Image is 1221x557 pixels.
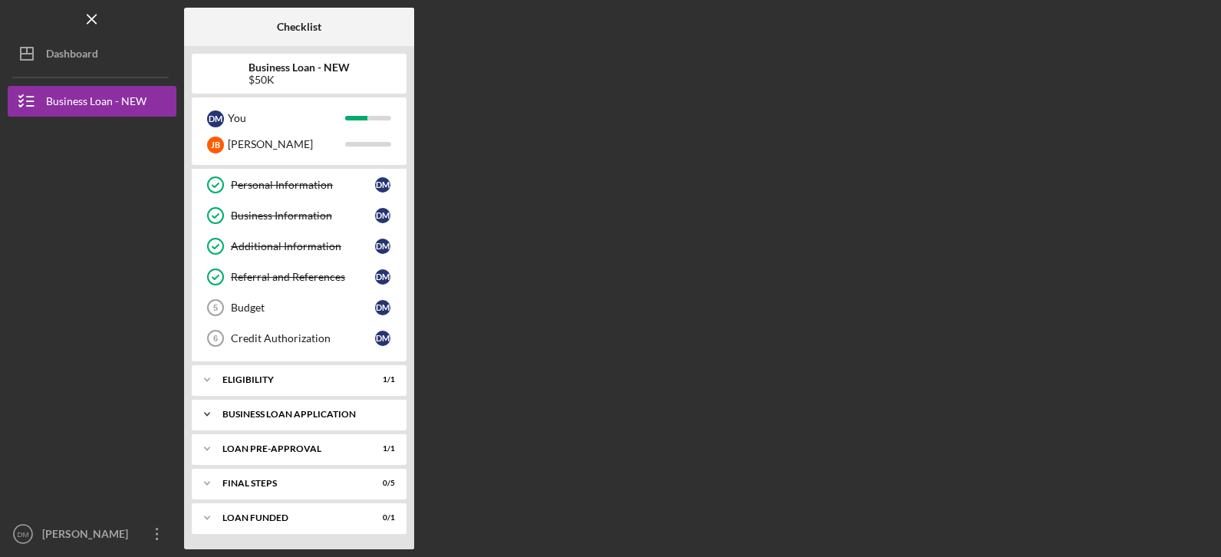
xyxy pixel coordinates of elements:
div: 1 / 1 [367,375,395,384]
div: Additional Information [231,240,375,252]
div: LOAN PRE-APPROVAL [222,444,357,453]
div: D M [375,269,390,285]
div: Budget [231,302,375,314]
div: D M [207,110,224,127]
tspan: 5 [213,303,218,312]
div: FINAL STEPS [222,479,357,488]
a: 5BudgetDM [199,292,399,323]
div: D M [375,208,390,223]
div: 1 / 1 [367,444,395,453]
button: Dashboard [8,38,176,69]
div: [PERSON_NAME] [228,131,345,157]
div: 0 / 1 [367,513,395,522]
div: Credit Authorization [231,332,375,344]
div: You [228,105,345,131]
div: Business Information [231,209,375,222]
a: 6Credit AuthorizationDM [199,323,399,354]
div: Business Loan - NEW [46,86,146,120]
div: J B [207,137,224,153]
a: Referral and ReferencesDM [199,262,399,292]
div: D M [375,300,390,315]
a: Additional InformationDM [199,231,399,262]
div: ELIGIBILITY [222,375,357,384]
text: DM [18,530,29,539]
a: Personal InformationDM [199,170,399,200]
a: Business InformationDM [199,200,399,231]
div: BUSINESS LOAN APPLICATION [222,410,387,419]
b: Checklist [277,21,321,33]
div: D M [375,239,390,254]
div: Dashboard [46,38,98,73]
tspan: 6 [213,334,218,343]
b: Business Loan - NEW [248,61,350,74]
div: LOAN FUNDED [222,513,357,522]
div: D M [375,177,390,193]
div: Personal Information [231,179,375,191]
div: Referral and References [231,271,375,283]
div: [PERSON_NAME] [38,519,138,553]
button: Business Loan - NEW [8,86,176,117]
button: DM[PERSON_NAME] [8,519,176,549]
div: 0 / 5 [367,479,395,488]
div: D M [375,331,390,346]
div: $50K [248,74,350,86]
